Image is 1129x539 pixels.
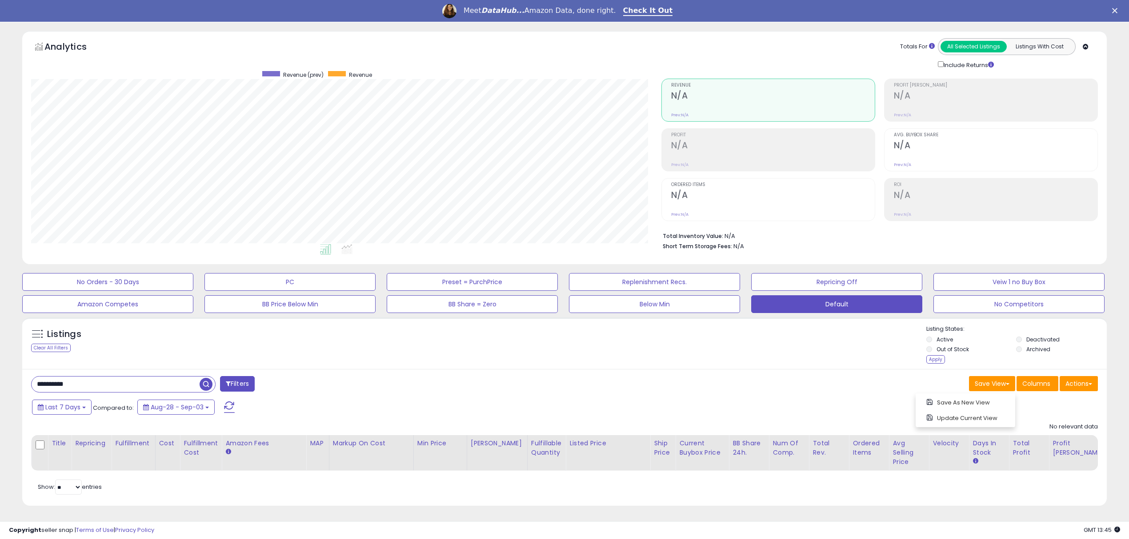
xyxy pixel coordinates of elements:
[569,273,740,291] button: Replenishment Recs.
[417,439,463,448] div: Min Price
[9,526,154,535] div: seller snap | |
[751,295,922,313] button: Default
[76,526,114,534] a: Terms of Use
[47,328,81,341] h5: Listings
[894,140,1097,152] h2: N/A
[38,483,102,491] span: Show: entries
[151,403,204,412] span: Aug-28 - Sep-03
[894,83,1097,88] span: Profit [PERSON_NAME]
[115,439,151,448] div: Fulfillment
[663,242,732,250] b: Short Term Storage Fees:
[225,448,231,456] small: Amazon Fees.
[333,439,410,448] div: Markup on Cost
[283,71,324,79] span: Revenue (prev)
[937,336,953,343] label: Active
[679,439,725,457] div: Current Buybox Price
[933,439,965,448] div: Velocity
[894,182,1097,187] span: ROI
[1022,379,1050,388] span: Columns
[931,59,1005,70] div: Include Returns
[204,295,376,313] button: BB Price Below Min
[671,190,875,202] h2: N/A
[918,411,1013,425] a: Update Current View
[1053,439,1105,457] div: Profit [PERSON_NAME]
[894,190,1097,202] h2: N/A
[464,6,616,15] div: Meet Amazon Data, done right.
[329,435,413,471] th: The percentage added to the cost of goods (COGS) that forms the calculator for Min & Max prices.
[969,376,1015,391] button: Save View
[1084,526,1120,534] span: 2025-09-11 13:45 GMT
[387,295,558,313] button: BB Share = Zero
[531,439,562,457] div: Fulfillable Quantity
[671,133,875,138] span: Profit
[926,325,1107,333] p: Listing States:
[93,404,134,412] span: Compared to:
[773,439,805,457] div: Num of Comp.
[75,439,108,448] div: Repricing
[471,439,524,448] div: [PERSON_NAME]
[9,526,41,534] strong: Copyright
[442,4,456,18] img: Profile image for Georgie
[349,71,372,79] span: Revenue
[204,273,376,291] button: PC
[853,439,885,457] div: Ordered Items
[941,41,1007,52] button: All Selected Listings
[22,273,193,291] button: No Orders - 30 Days
[751,273,922,291] button: Repricing Off
[926,355,945,364] div: Apply
[900,43,935,51] div: Totals For
[1006,41,1073,52] button: Listings With Cost
[1026,345,1050,353] label: Archived
[733,439,765,457] div: BB Share 24h.
[1017,376,1058,391] button: Columns
[31,344,71,352] div: Clear All Filters
[569,439,646,448] div: Listed Price
[1013,439,1045,457] div: Total Profit
[184,439,218,457] div: Fulfillment Cost
[671,162,689,167] small: Prev: N/A
[44,40,104,55] h5: Analytics
[671,91,875,103] h2: N/A
[894,133,1097,138] span: Avg. Buybox Share
[933,295,1105,313] button: No Competitors
[1112,8,1121,13] div: Close
[671,212,689,217] small: Prev: N/A
[933,273,1105,291] button: Veiw 1 no Buy Box
[894,162,911,167] small: Prev: N/A
[654,439,672,457] div: Ship Price
[663,232,723,240] b: Total Inventory Value:
[52,439,68,448] div: Title
[671,182,875,187] span: Ordered Items
[1060,376,1098,391] button: Actions
[894,112,911,118] small: Prev: N/A
[569,295,740,313] button: Below Min
[1026,336,1060,343] label: Deactivated
[894,212,911,217] small: Prev: N/A
[115,526,154,534] a: Privacy Policy
[159,439,176,448] div: Cost
[894,91,1097,103] h2: N/A
[671,112,689,118] small: Prev: N/A
[1049,423,1098,431] div: No relevant data
[310,439,325,448] div: MAP
[973,439,1005,457] div: Days In Stock
[387,273,558,291] button: Preset = PurchPrice
[973,457,978,465] small: Days In Stock.
[671,140,875,152] h2: N/A
[45,403,80,412] span: Last 7 Days
[623,6,673,16] a: Check It Out
[918,396,1013,409] a: Save As New View
[813,439,845,457] div: Total Rev.
[663,230,1092,241] li: N/A
[22,295,193,313] button: Amazon Competes
[225,439,302,448] div: Amazon Fees
[893,439,925,467] div: Avg Selling Price
[32,400,92,415] button: Last 7 Days
[937,345,969,353] label: Out of Stock
[671,83,875,88] span: Revenue
[137,400,215,415] button: Aug-28 - Sep-03
[220,376,255,392] button: Filters
[733,242,744,250] span: N/A
[481,6,524,15] i: DataHub...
